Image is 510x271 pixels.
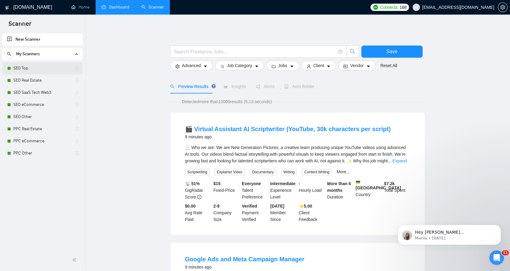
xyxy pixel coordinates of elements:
[269,203,298,223] div: Member Since
[326,180,354,200] div: Duration
[241,203,269,223] div: Payment Verified
[71,5,90,10] a: homeHome
[185,263,305,271] div: 9 minutes ago
[185,133,391,141] div: 9 minutes ago
[414,5,418,9] span: user
[16,48,40,60] span: My Scanners
[343,64,348,69] span: idcard
[498,2,508,12] button: setting
[185,169,210,175] span: Scriptwriting
[326,64,331,69] span: caret-down
[185,204,196,208] b: $0.00
[170,61,213,70] button: settingAdvancedcaret-down
[2,33,83,46] li: New Scanner
[184,180,212,200] div: GigRadar Score
[185,181,200,186] b: 📡 51%
[256,84,260,89] span: notification
[182,62,201,69] span: Advanced
[13,135,71,147] a: PPC eCommerce
[384,181,395,186] b: $ 7.2k
[298,203,326,223] div: Client Feedback
[174,48,336,56] input: Search Freelance Jobs...
[141,5,164,10] a: searchScanner
[383,180,411,200] div: Total Spent
[175,64,180,69] span: setting
[380,62,397,69] a: Reset All
[5,3,9,12] img: logo
[346,46,359,58] button: search
[392,158,407,163] a: Expand
[185,256,305,263] a: Google Ads and Meta Campaign Manager
[373,5,378,10] img: upwork-logo.png
[102,5,129,10] a: dashboardDashboard
[299,204,312,208] b: ⭐️ 5.00
[269,180,298,200] div: Experience Level
[170,84,174,89] span: search
[298,180,326,200] div: Hourly Load
[75,78,79,83] span: holder
[227,62,252,69] span: Job Category
[284,84,314,89] span: Auto Bidder
[347,49,358,54] span: search
[13,147,71,159] a: PPC Other
[75,90,79,95] span: holder
[75,139,79,144] span: holder
[272,64,276,69] span: folder
[185,126,391,132] a: 🎬 Virtual Assistant AI Scriptwriter (YouTube, 30k characters per script)
[7,33,78,46] a: New Scanner
[270,181,296,186] b: Intermediate
[366,64,370,69] span: caret-down
[270,204,284,208] b: [DATE]
[356,180,401,190] b: [GEOGRAPHIC_DATA]
[75,66,79,71] span: holder
[281,169,297,175] span: Writing
[212,203,241,223] div: Company Size
[302,169,332,175] span: Content Writing
[13,74,71,86] a: SEO Real Estate
[13,86,71,99] a: SEO SaaS Tech Web3
[350,62,363,69] span: Vendor
[339,50,343,54] span: info-circle
[266,61,299,70] button: folderJobscaret-down
[75,127,79,131] span: holder
[185,144,410,164] div: 🧾 Who we are: We are New Generation Pictures, a creative team producing unique YouTube videos usi...
[170,84,214,89] span: Preview Results
[224,84,228,89] span: area-chart
[185,145,406,163] span: 🧾 Who we are: We are New Generation Pictures, a creative team producing unique YouTube videos usi...
[13,62,71,74] a: SEO Top
[299,181,300,186] b: -
[313,62,324,69] span: Client
[212,180,241,200] div: Fixed-Price
[489,250,504,265] iframe: Intercom live chat
[256,84,275,89] span: Alerts
[361,46,423,58] button: Save
[278,62,287,69] span: Jobs
[354,180,383,200] div: Country
[502,250,509,255] span: 11
[13,123,71,135] a: PPC Real Estate
[4,19,36,32] span: Scanner
[290,64,294,69] span: caret-down
[75,102,79,107] span: holder
[400,4,406,11] span: 168
[241,180,269,200] div: Talent Preference
[255,64,259,69] span: caret-down
[389,212,510,255] iframe: Intercom notifications message
[214,169,245,175] span: Explainer Video
[4,49,14,59] button: search
[213,181,220,186] b: $ 15
[307,64,311,69] span: user
[242,181,261,186] b: Everyone
[337,169,350,174] a: More...
[356,180,360,185] img: 🇺🇦
[213,204,219,208] b: 2-9
[215,61,264,70] button: barsJob Categorycaret-down
[284,84,289,89] span: robot
[498,5,507,10] span: setting
[197,195,201,199] span: info-circle
[302,61,336,70] button: userClientcaret-down
[380,4,398,11] span: Connects:
[5,52,14,56] span: search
